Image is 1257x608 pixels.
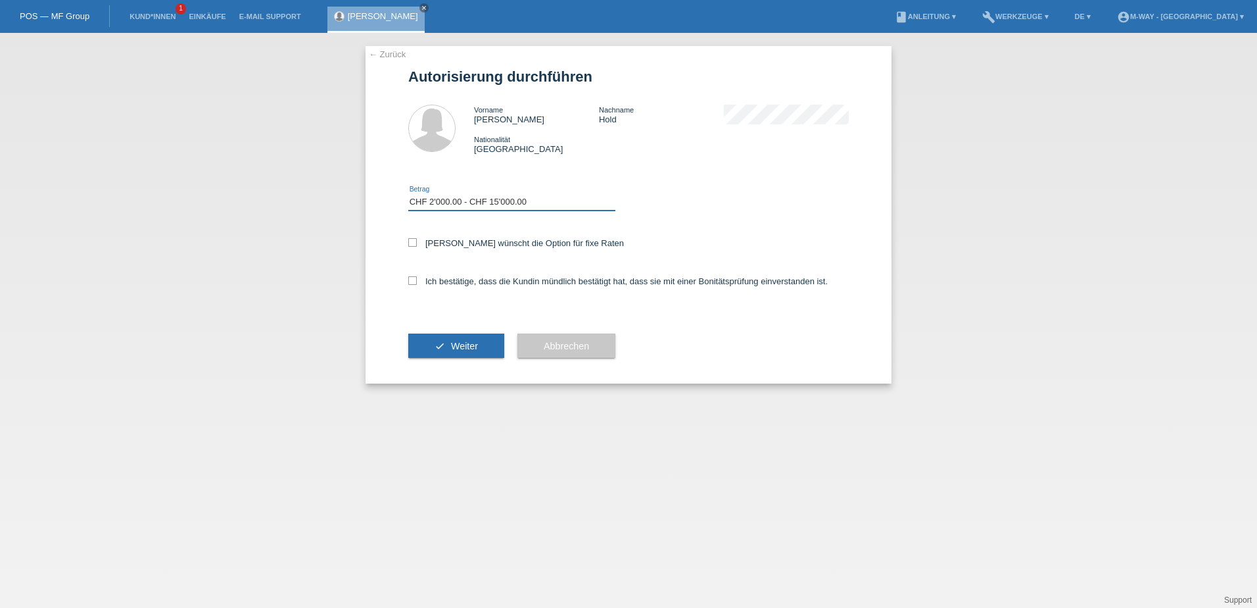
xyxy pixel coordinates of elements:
a: POS — MF Group [20,11,89,21]
label: [PERSON_NAME] wünscht die Option für fixe Raten [408,238,624,248]
button: Abbrechen [517,334,615,359]
a: account_circlem-way - [GEOGRAPHIC_DATA] ▾ [1110,13,1250,20]
a: buildWerkzeuge ▾ [976,13,1055,20]
div: [PERSON_NAME] [474,105,599,124]
div: Hold [599,105,724,124]
span: Abbrechen [544,341,589,351]
a: ← Zurück [369,49,406,59]
a: Einkäufe [182,13,232,20]
i: check [435,341,445,351]
span: Weiter [451,341,478,351]
a: E-Mail Support [233,13,308,20]
i: account_circle [1117,11,1130,24]
label: Ich bestätige, dass die Kundin mündlich bestätigt hat, dass sie mit einer Bonitätsprüfung einvers... [408,276,828,286]
span: 1 [176,3,186,14]
a: [PERSON_NAME] [348,11,418,21]
button: check Weiter [408,334,504,359]
span: Nachname [599,106,634,114]
i: book [895,11,908,24]
a: DE ▾ [1068,13,1097,20]
a: close [419,3,429,13]
span: Nationalität [474,136,510,143]
i: build [982,11,995,24]
i: close [421,5,427,11]
h1: Autorisierung durchführen [408,68,849,85]
a: Kund*innen [123,13,182,20]
a: bookAnleitung ▾ [888,13,962,20]
div: [GEOGRAPHIC_DATA] [474,134,599,154]
span: Vorname [474,106,503,114]
a: Support [1224,595,1252,605]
